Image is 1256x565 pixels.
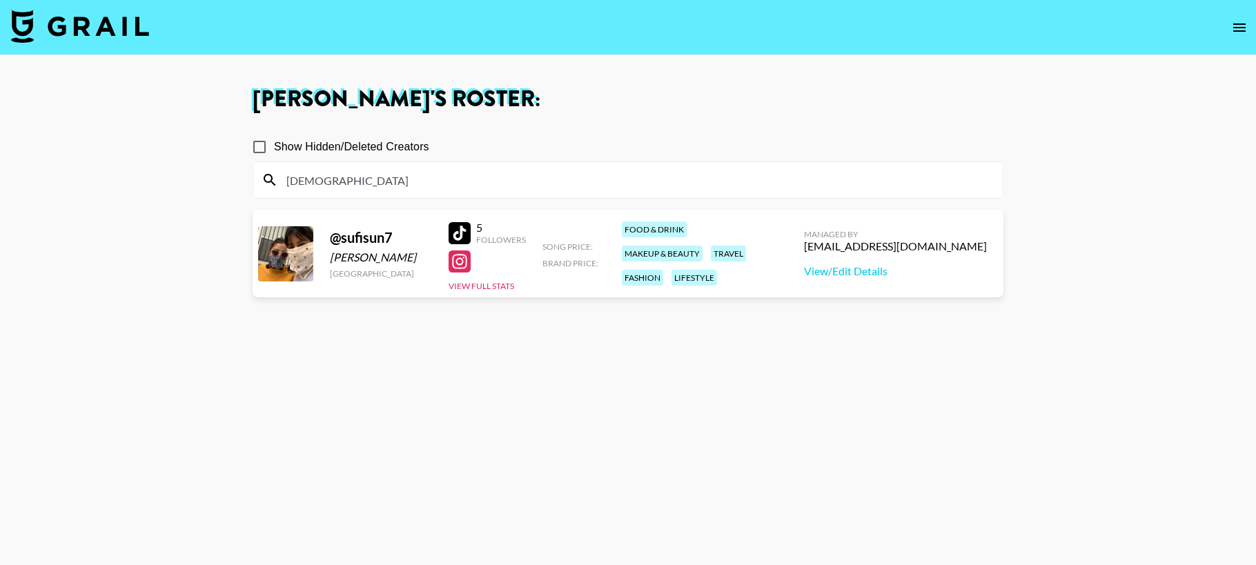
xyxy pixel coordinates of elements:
[330,268,432,279] div: [GEOGRAPHIC_DATA]
[476,235,526,245] div: Followers
[11,10,149,43] img: Grail Talent
[622,246,703,261] div: makeup & beauty
[330,229,432,246] div: @ sufisun7
[622,221,687,237] div: food & drink
[804,264,987,278] a: View/Edit Details
[542,258,598,268] span: Brand Price:
[449,281,514,291] button: View Full Stats
[804,239,987,253] div: [EMAIL_ADDRESS][DOMAIN_NAME]
[476,221,526,235] div: 5
[330,250,432,264] div: [PERSON_NAME]
[1226,14,1253,41] button: open drawer
[622,270,663,286] div: fashion
[671,270,717,286] div: lifestyle
[542,241,593,252] span: Song Price:
[804,229,987,239] div: Managed By
[253,88,1003,110] h1: [PERSON_NAME] 's Roster:
[274,139,429,155] span: Show Hidden/Deleted Creators
[711,246,746,261] div: travel
[278,169,994,191] input: Search by User Name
